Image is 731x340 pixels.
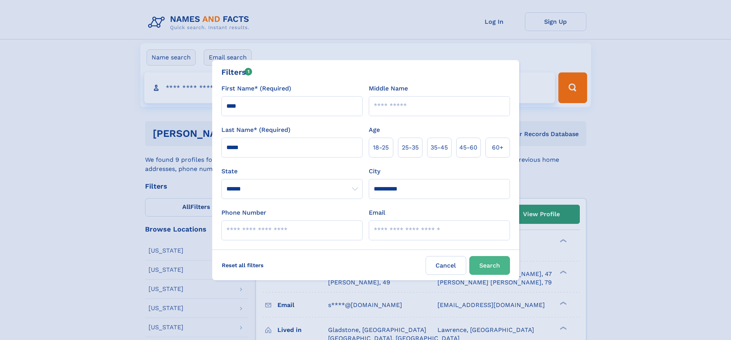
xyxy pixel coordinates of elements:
[369,208,385,217] label: Email
[369,84,408,93] label: Middle Name
[402,143,419,152] span: 25‑35
[431,143,448,152] span: 35‑45
[221,208,266,217] label: Phone Number
[373,143,389,152] span: 18‑25
[221,66,252,78] div: Filters
[217,256,269,274] label: Reset all filters
[426,256,466,275] label: Cancel
[221,167,363,176] label: State
[221,125,290,135] label: Last Name* (Required)
[469,256,510,275] button: Search
[492,143,503,152] span: 60+
[369,125,380,135] label: Age
[369,167,380,176] label: City
[221,84,291,93] label: First Name* (Required)
[459,143,477,152] span: 45‑60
